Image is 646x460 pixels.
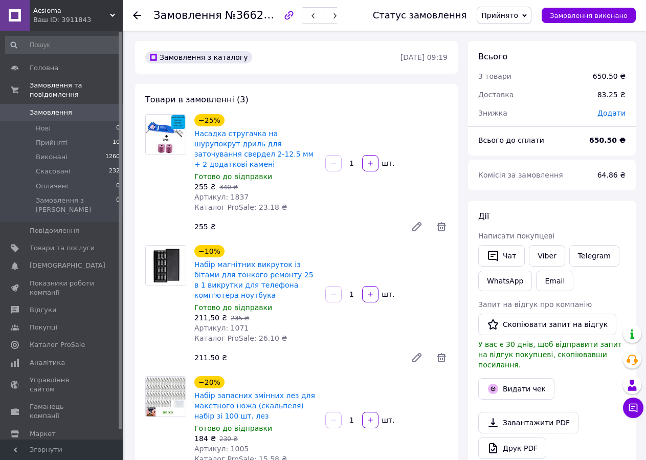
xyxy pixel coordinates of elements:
[36,152,68,162] span: Виконані
[478,171,563,179] span: Комісія за замовлення
[146,115,186,155] img: Насадка стругачка на шурупокрут дриль для заточування свердел 2-12.5 мм + 2 додаткові камені
[194,245,225,257] div: −10%
[373,10,467,20] div: Статус замовлення
[597,109,626,117] span: Додати
[36,124,51,133] span: Нові
[194,203,287,211] span: Каталог ProSale: 23.18 ₴
[30,279,95,297] span: Показники роботи компанії
[219,184,238,191] span: 340 ₴
[5,36,121,54] input: Пошук
[542,8,636,23] button: Замовлення виконано
[478,109,507,117] span: Знижка
[30,81,123,99] span: Замовлення та повідомлення
[116,182,120,191] span: 0
[30,402,95,421] span: Гаманець компанії
[30,429,56,439] span: Маркет
[36,182,68,191] span: Оплачені
[194,260,314,299] a: Набір магнітних викруток із бітами для тонкого ремонту 25 в 1 викрутки для телефона комп'ютера но...
[30,323,57,332] span: Покупці
[30,108,72,117] span: Замовлення
[569,245,619,267] a: Telegram
[380,415,396,425] div: шт.
[105,152,120,162] span: 1260
[589,136,626,144] b: 650.50 ₴
[597,171,626,179] span: 64.86 ₴
[113,138,120,147] span: 10
[478,412,578,433] a: Завантажити PDF
[380,289,396,299] div: шт.
[30,305,56,315] span: Відгуки
[231,315,249,322] span: 235 ₴
[190,220,403,234] div: 255 ₴
[145,95,249,104] span: Товари в замовленні (3)
[593,71,626,81] div: 650.50 ₴
[33,15,123,25] div: Ваш ID: 3911843
[153,9,222,21] span: Замовлення
[591,83,632,106] div: 83.25 ₴
[550,12,628,19] span: Замовлення виконано
[380,158,396,168] div: шт.
[36,196,116,214] span: Замовлення з [PERSON_NAME]
[478,340,622,369] span: У вас є 30 днів, щоб відправити запит на відгук покупцеві, скопіювавши посилання.
[478,378,554,400] button: Видати чек
[478,91,514,99] span: Доставка
[478,72,511,80] span: 3 товари
[33,6,110,15] span: Acsioma
[478,52,507,61] span: Всього
[407,216,427,237] a: Редагувати
[30,340,85,349] span: Каталог ProSale
[194,129,314,168] a: Насадка стругачка на шурупокрут дриль для заточування свердел 2-12.5 мм + 2 додаткові камені
[36,167,71,176] span: Скасовані
[478,211,489,221] span: Дії
[194,314,227,322] span: 211,50 ₴
[30,244,95,253] span: Товари та послуги
[116,124,120,133] span: 0
[36,138,68,147] span: Прийняті
[30,261,105,270] span: [DEMOGRAPHIC_DATA]
[623,398,643,418] button: Чат з покупцем
[478,245,525,267] button: Чат
[30,63,58,73] span: Головна
[194,376,225,388] div: −20%
[194,391,315,420] a: Набір запасних змінних лез для макетного ножа (скальпеля) набір зі 100 шт. лез
[435,352,448,364] span: Видалити
[481,11,518,19] span: Прийнято
[109,167,120,176] span: 232
[30,226,79,235] span: Повідомлення
[194,324,249,332] span: Артикул: 1071
[194,303,272,312] span: Готово до відправки
[194,334,287,342] span: Каталог ProSale: 26.10 ₴
[478,437,546,459] a: Друк PDF
[407,347,427,368] a: Редагувати
[194,172,272,181] span: Готово до відправки
[478,314,616,335] button: Скопіювати запит на відгук
[478,271,532,291] a: WhatsApp
[478,136,544,144] span: Всього до сплати
[194,193,249,201] span: Артикул: 1837
[146,377,186,417] img: Набір запасних змінних лез для макетного ножа (скальпеля) набір зі 100 шт. лез
[145,51,252,63] div: Замовлення з каталогу
[194,445,249,453] span: Артикул: 1005
[194,114,225,126] div: −25%
[435,221,448,233] span: Видалити
[146,246,185,286] img: Набір магнітних викруток із бітами для тонкого ремонту 25 в 1 викрутки для телефона комп'ютера но...
[194,183,216,191] span: 255 ₴
[478,300,592,309] span: Запит на відгук про компанію
[190,351,403,365] div: 211.50 ₴
[400,53,448,61] time: [DATE] 09:19
[225,9,298,21] span: №366259452
[219,435,238,443] span: 230 ₴
[529,245,565,267] a: Viber
[133,10,141,20] div: Повернутися назад
[478,232,554,240] span: Написати покупцеві
[194,434,216,443] span: 184 ₴
[30,358,65,367] span: Аналітика
[30,376,95,394] span: Управління сайтом
[536,271,573,291] button: Email
[116,196,120,214] span: 0
[194,424,272,432] span: Готово до відправки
